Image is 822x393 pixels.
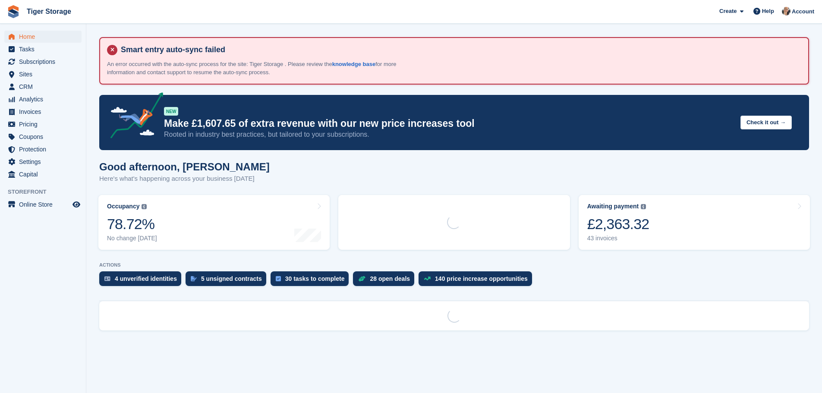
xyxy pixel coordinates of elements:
a: menu [4,131,82,143]
p: An error occurred with the auto-sync process for the site: Tiger Storage . Please review the for ... [107,60,409,77]
img: verify_identity-adf6edd0f0f0b5bbfe63781bf79b02c33cf7c696d77639b501bdc392416b5a36.svg [104,276,110,281]
h4: Smart entry auto-sync failed [117,45,801,55]
a: menu [4,93,82,105]
span: Create [719,7,737,16]
img: icon-info-grey-7440780725fd019a000dd9b08b2336e03edf1995a4989e88bcd33f0948082b44.svg [641,204,646,209]
a: 4 unverified identities [99,271,186,290]
span: Sites [19,68,71,80]
a: menu [4,68,82,80]
a: menu [4,156,82,168]
a: menu [4,168,82,180]
img: Becky Martin [782,7,791,16]
div: 78.72% [107,215,157,233]
img: icon-info-grey-7440780725fd019a000dd9b08b2336e03edf1995a4989e88bcd33f0948082b44.svg [142,204,147,209]
div: 28 open deals [370,275,410,282]
img: deal-1b604bf984904fb50ccaf53a9ad4b4a5d6e5aea283cecdc64d6e3604feb123c2.svg [358,276,365,282]
a: menu [4,56,82,68]
a: 5 unsigned contracts [186,271,271,290]
a: menu [4,31,82,43]
a: 140 price increase opportunities [419,271,536,290]
p: ACTIONS [99,262,809,268]
span: Pricing [19,118,71,130]
div: 30 tasks to complete [285,275,345,282]
a: menu [4,106,82,118]
div: 43 invoices [587,235,649,242]
span: Invoices [19,106,71,118]
span: Capital [19,168,71,180]
span: Tasks [19,43,71,55]
img: stora-icon-8386f47178a22dfd0bd8f6a31ec36ba5ce8667c1dd55bd0f319d3a0aa187defe.svg [7,5,20,18]
img: price-adjustments-announcement-icon-8257ccfd72463d97f412b2fc003d46551f7dbcb40ab6d574587a9cd5c0d94... [103,92,164,141]
div: No change [DATE] [107,235,157,242]
img: contract_signature_icon-13c848040528278c33f63329250d36e43548de30e8caae1d1a13099fd9432cc5.svg [191,276,197,281]
span: Help [762,7,774,16]
a: Preview store [71,199,82,210]
a: 30 tasks to complete [271,271,353,290]
img: task-75834270c22a3079a89374b754ae025e5fb1db73e45f91037f5363f120a921f8.svg [276,276,281,281]
span: Subscriptions [19,56,71,68]
img: price_increase_opportunities-93ffe204e8149a01c8c9dc8f82e8f89637d9d84a8eef4429ea346261dce0b2c0.svg [424,277,431,280]
span: Analytics [19,93,71,105]
p: Here's what's happening across your business [DATE] [99,174,270,184]
a: menu [4,43,82,55]
span: Home [19,31,71,43]
button: Check it out → [740,116,792,130]
a: Awaiting payment £2,363.32 43 invoices [579,195,810,250]
a: menu [4,143,82,155]
a: knowledge base [332,61,375,67]
span: Coupons [19,131,71,143]
div: £2,363.32 [587,215,649,233]
a: Occupancy 78.72% No change [DATE] [98,195,330,250]
h1: Good afternoon, [PERSON_NAME] [99,161,270,173]
div: Occupancy [107,203,139,210]
div: 5 unsigned contracts [201,275,262,282]
span: Storefront [8,188,86,196]
a: 28 open deals [353,271,419,290]
a: menu [4,118,82,130]
div: 140 price increase opportunities [435,275,528,282]
a: Tiger Storage [23,4,75,19]
a: menu [4,198,82,211]
div: Awaiting payment [587,203,639,210]
p: Rooted in industry best practices, but tailored to your subscriptions. [164,130,734,139]
span: CRM [19,81,71,93]
div: 4 unverified identities [115,275,177,282]
span: Settings [19,156,71,168]
a: menu [4,81,82,93]
span: Online Store [19,198,71,211]
span: Protection [19,143,71,155]
div: NEW [164,107,178,116]
span: Account [792,7,814,16]
p: Make £1,607.65 of extra revenue with our new price increases tool [164,117,734,130]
